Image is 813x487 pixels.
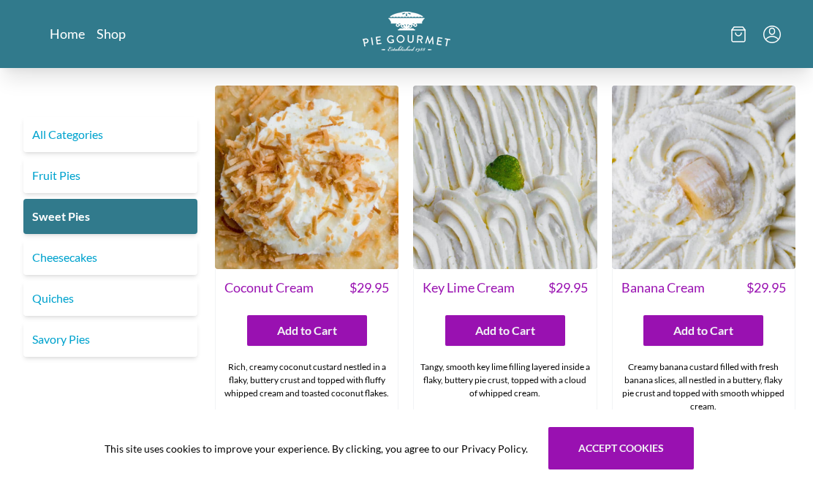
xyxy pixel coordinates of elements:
[423,278,515,298] span: Key Lime Cream
[673,322,733,339] span: Add to Cart
[224,278,314,298] span: Coconut Cream
[23,158,197,193] a: Fruit Pies
[23,199,197,234] a: Sweet Pies
[23,281,197,316] a: Quiches
[23,240,197,275] a: Cheesecakes
[363,12,450,52] img: logo
[643,315,763,346] button: Add to Cart
[363,12,450,56] a: Logo
[50,25,85,42] a: Home
[621,278,705,298] span: Banana Cream
[475,322,535,339] span: Add to Cart
[215,86,398,269] img: Coconut Cream
[612,86,795,269] img: Banana Cream
[349,278,389,298] span: $ 29.95
[746,278,786,298] span: $ 29.95
[23,117,197,152] a: All Categories
[105,441,528,456] span: This site uses cookies to improve your experience. By clicking, you agree to our Privacy Policy.
[97,25,126,42] a: Shop
[763,26,781,43] button: Menu
[613,355,795,458] div: Creamy banana custard filled with fresh banana slices, all nestled in a buttery, flaky pie crust ...
[277,322,337,339] span: Add to Cart
[23,322,197,357] a: Savory Pies
[548,427,694,469] button: Accept cookies
[445,315,565,346] button: Add to Cart
[413,86,597,269] img: Key Lime Cream
[548,278,588,298] span: $ 29.95
[247,315,367,346] button: Add to Cart
[216,355,398,458] div: Rich, creamy coconut custard nestled in a flaky, buttery crust and topped with fluffy whipped cre...
[414,355,596,458] div: Tangy, smooth key lime filling layered inside a flaky, buttery pie crust, topped with a cloud of ...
